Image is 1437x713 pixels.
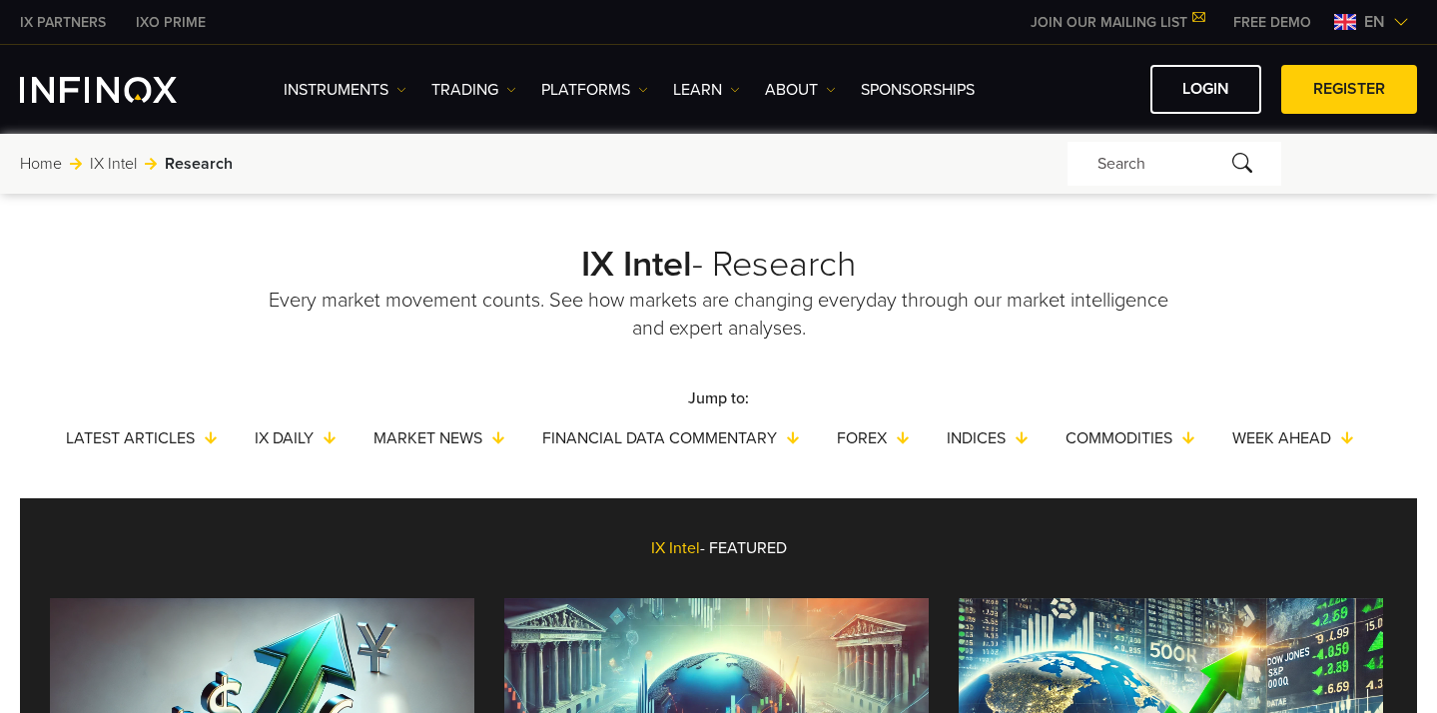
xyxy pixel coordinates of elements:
[5,12,121,33] a: INFINOX
[431,78,516,102] a: TRADING
[581,243,692,286] strong: IX Intel
[700,538,705,558] span: -
[66,426,235,450] a: Latest articles
[673,78,740,102] a: Learn
[255,426,354,450] a: IX Daily
[1068,142,1281,186] div: Search
[20,152,62,176] a: Home
[1218,12,1326,33] a: INFINOX MENU
[837,426,927,450] a: Forex
[861,78,975,102] a: SPONSORSHIPS
[20,77,224,103] a: INFINOX Logo
[947,426,1046,450] a: Indices
[165,152,233,176] span: Research
[581,243,856,286] a: IX Intel- Research
[541,78,648,102] a: PLATFORMS
[1281,65,1417,114] a: REGISTER
[20,386,1417,410] p: Jump to:
[145,158,157,170] img: arrow-right
[1232,426,1371,450] a: Week Ahead
[542,426,817,450] a: Financial Data Commentary
[765,78,836,102] a: ABOUT
[50,517,1387,579] div: IX Intel
[709,538,787,558] span: FEATURED
[373,426,522,450] a: Market News
[70,158,82,170] img: arrow-right
[1356,10,1393,34] span: en
[1150,65,1261,114] a: LOGIN
[90,152,137,176] a: IX Intel
[1016,14,1218,31] a: JOIN OUR MAILING LIST
[121,12,221,33] a: INFINOX
[258,287,1180,343] p: Every market movement counts. See how markets are changing everyday through our market intelligen...
[1066,426,1212,450] a: Commodities
[284,78,406,102] a: Instruments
